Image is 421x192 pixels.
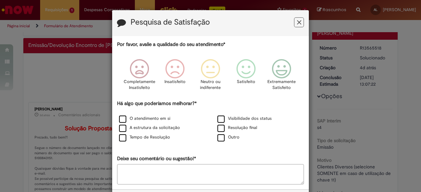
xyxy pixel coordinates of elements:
div: Neutro ou indiferente [194,54,227,99]
p: Satisfeito [237,79,255,85]
label: Tempo de Resolução [119,134,170,140]
label: Deixe seu comentário ou sugestão!* [117,155,196,162]
p: Neutro ou indiferente [199,79,222,91]
label: Outro [217,134,239,140]
p: Completamente Insatisfeito [124,79,155,91]
p: Extremamente Satisfeito [267,79,296,91]
label: Resolução final [217,125,257,131]
label: Por favor, avalie a qualidade do seu atendimento* [117,41,225,48]
label: O atendimento em si [119,116,170,122]
div: Extremamente Satisfeito [265,54,298,99]
div: Há algo que poderíamos melhorar?* [117,100,304,142]
div: Completamente Insatisfeito [122,54,156,99]
div: Satisfeito [229,54,263,99]
label: Visibilidade dos status [217,116,272,122]
label: Pesquisa de Satisfação [131,18,210,27]
p: Insatisfeito [164,79,186,85]
label: A estrutura da solicitação [119,125,180,131]
div: Insatisfeito [158,54,192,99]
